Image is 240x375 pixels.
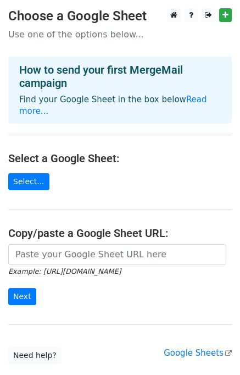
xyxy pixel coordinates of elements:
a: Need help? [8,347,62,364]
input: Paste your Google Sheet URL here [8,244,226,265]
input: Next [8,288,36,305]
small: Example: [URL][DOMAIN_NAME] [8,267,121,275]
a: Select... [8,173,49,190]
a: Google Sheets [164,348,232,358]
a: Read more... [19,95,207,116]
iframe: Chat Widget [185,322,240,375]
h4: Select a Google Sheet: [8,152,232,165]
h3: Choose a Google Sheet [8,8,232,24]
h4: How to send your first MergeMail campaign [19,63,221,90]
p: Use one of the options below... [8,29,232,40]
p: Find your Google Sheet in the box below [19,94,221,117]
h4: Copy/paste a Google Sheet URL: [8,227,232,240]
